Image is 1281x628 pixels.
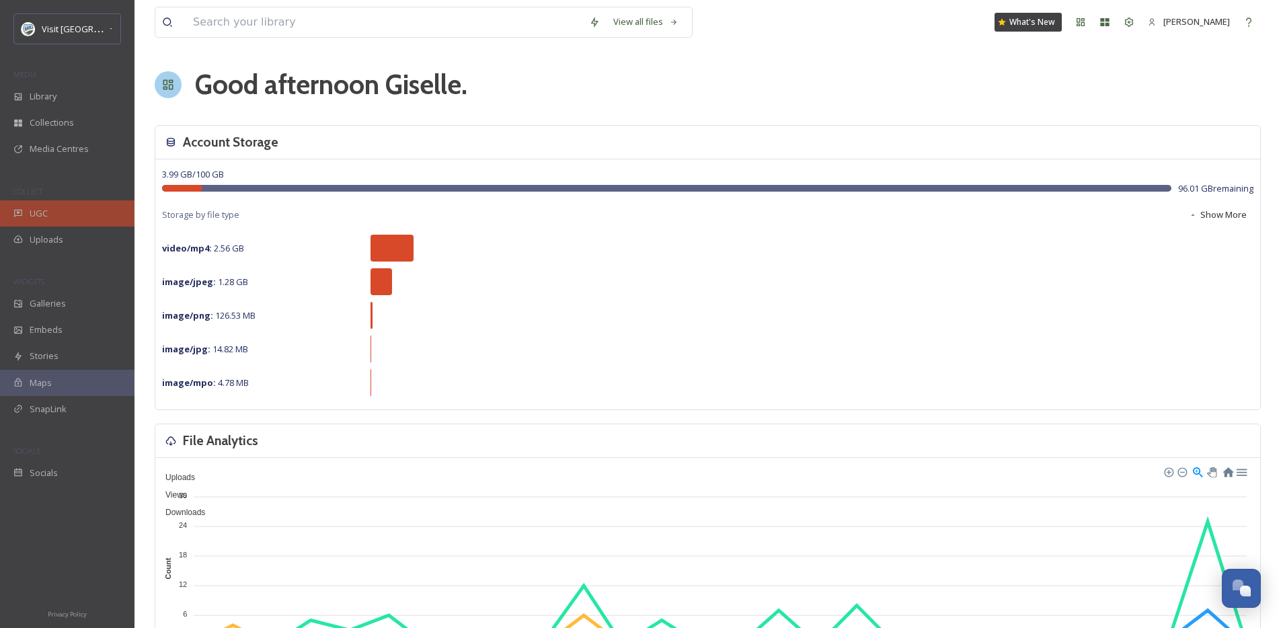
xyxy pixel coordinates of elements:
[162,168,224,180] span: 3.99 GB / 100 GB
[179,551,187,559] tspan: 18
[30,116,74,129] span: Collections
[1235,465,1247,477] div: Menu
[183,610,187,618] tspan: 6
[195,65,467,105] h1: Good afternoon Giselle .
[162,276,216,288] strong: image/jpeg :
[162,343,210,355] strong: image/jpg :
[183,132,278,152] h3: Account Storage
[162,377,216,389] strong: image/mpo :
[995,13,1062,32] a: What's New
[22,22,35,36] img: download.png
[162,309,256,321] span: 126.53 MB
[1192,465,1203,477] div: Selection Zoom
[162,242,212,254] strong: video/mp4 :
[30,207,48,220] span: UGC
[155,473,195,482] span: Uploads
[30,90,56,103] span: Library
[186,7,582,37] input: Search your library
[1163,467,1173,476] div: Zoom In
[30,297,66,310] span: Galleries
[1163,15,1230,28] span: [PERSON_NAME]
[13,186,42,196] span: COLLECT
[30,350,59,362] span: Stories
[607,9,685,35] a: View all files
[179,521,187,529] tspan: 24
[162,343,248,355] span: 14.82 MB
[162,276,248,288] span: 1.28 GB
[42,22,171,35] span: Visit [GEOGRAPHIC_DATA] Parks
[1222,465,1233,477] div: Reset Zoom
[155,490,187,500] span: Views
[30,467,58,479] span: Socials
[13,69,37,79] span: MEDIA
[1182,202,1253,228] button: Show More
[179,491,187,499] tspan: 30
[162,377,249,389] span: 4.78 MB
[162,309,213,321] strong: image/png :
[30,143,89,155] span: Media Centres
[1177,467,1186,476] div: Zoom Out
[179,580,187,588] tspan: 12
[1222,569,1261,608] button: Open Chat
[1207,467,1215,475] div: Panning
[30,233,63,246] span: Uploads
[162,242,244,254] span: 2.56 GB
[162,208,239,221] span: Storage by file type
[30,377,52,389] span: Maps
[48,610,87,619] span: Privacy Policy
[30,403,67,416] span: SnapLink
[155,508,205,517] span: Downloads
[30,323,63,336] span: Embeds
[165,557,173,579] text: Count
[13,446,40,456] span: SOCIALS
[1178,182,1253,195] span: 96.01 GB remaining
[183,431,258,450] h3: File Analytics
[13,276,44,286] span: WIDGETS
[1141,9,1237,35] a: [PERSON_NAME]
[48,605,87,621] a: Privacy Policy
